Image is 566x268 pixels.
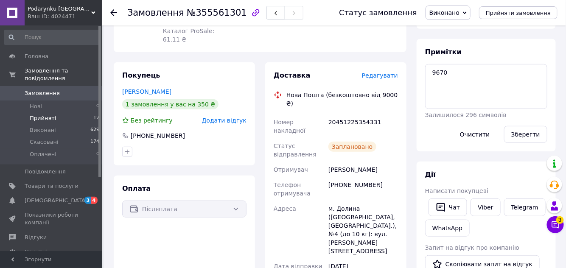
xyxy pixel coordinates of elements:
[274,205,296,212] span: Адреса
[25,89,60,97] span: Замовлення
[93,114,99,122] span: 12
[25,168,66,176] span: Повідомлення
[547,216,564,233] button: Чат з покупцем3
[327,162,400,177] div: [PERSON_NAME]
[339,8,417,17] div: Статус замовлення
[471,198,500,216] a: Viber
[96,151,99,158] span: 0
[425,220,470,237] a: WhatsApp
[90,138,99,146] span: 174
[504,126,547,143] button: Зберегти
[4,30,100,45] input: Пошук
[274,119,305,134] span: Номер накладної
[556,215,564,222] span: 3
[425,187,488,194] span: Написати покупцеві
[30,126,56,134] span: Виконані
[110,8,117,17] div: Повернутися назад
[30,138,59,146] span: Скасовані
[274,181,311,197] span: Телефон отримувача
[202,117,247,124] span: Додати відгук
[429,198,467,216] button: Чат
[425,64,547,109] textarea: 9670
[163,28,214,43] span: Каталог ProSale: 61.11 ₴
[127,8,184,18] span: Замовлення
[25,182,78,190] span: Товари та послуги
[327,201,400,259] div: м. Долина ([GEOGRAPHIC_DATA], [GEOGRAPHIC_DATA].), №4 (до 10 кг): вул. [PERSON_NAME][STREET_ADDRESS]
[25,234,47,241] span: Відгуки
[96,103,99,110] span: 0
[28,5,91,13] span: Podarynku Ukraine
[25,248,48,256] span: Покупці
[30,114,56,122] span: Прийняті
[274,166,308,173] span: Отримувач
[91,197,98,204] span: 4
[362,72,398,79] span: Редагувати
[425,244,519,251] span: Запит на відгук про компанію
[274,142,317,158] span: Статус відправлення
[30,103,42,110] span: Нові
[453,126,497,143] button: Очистити
[163,19,202,26] span: Залишок: 38
[504,198,546,216] a: Telegram
[122,184,151,193] span: Оплата
[84,197,91,204] span: 3
[90,126,99,134] span: 629
[425,112,507,118] span: Залишилося 296 символів
[25,67,102,82] span: Замовлення та повідомлення
[122,99,219,109] div: 1 замовлення у вас на 350 ₴
[486,10,551,16] span: Прийняти замовлення
[25,211,78,226] span: Показники роботи компанії
[328,142,376,152] div: Заплановано
[131,117,173,124] span: Без рейтингу
[187,8,247,18] span: №355561301
[25,53,48,60] span: Головна
[425,48,462,56] span: Примітки
[25,197,87,204] span: [DEMOGRAPHIC_DATA]
[429,9,460,16] span: Виконано
[130,131,186,140] div: [PHONE_NUMBER]
[284,91,400,108] div: Нова Пошта (безкоштовно від 9000 ₴)
[28,13,102,20] div: Ваш ID: 4024471
[122,88,171,95] a: [PERSON_NAME]
[425,170,436,179] span: Дії
[327,177,400,201] div: [PHONE_NUMBER]
[327,114,400,138] div: 20451225354331
[274,71,311,79] span: Доставка
[30,151,56,158] span: Оплачені
[122,71,160,79] span: Покупець
[479,6,558,19] button: Прийняти замовлення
